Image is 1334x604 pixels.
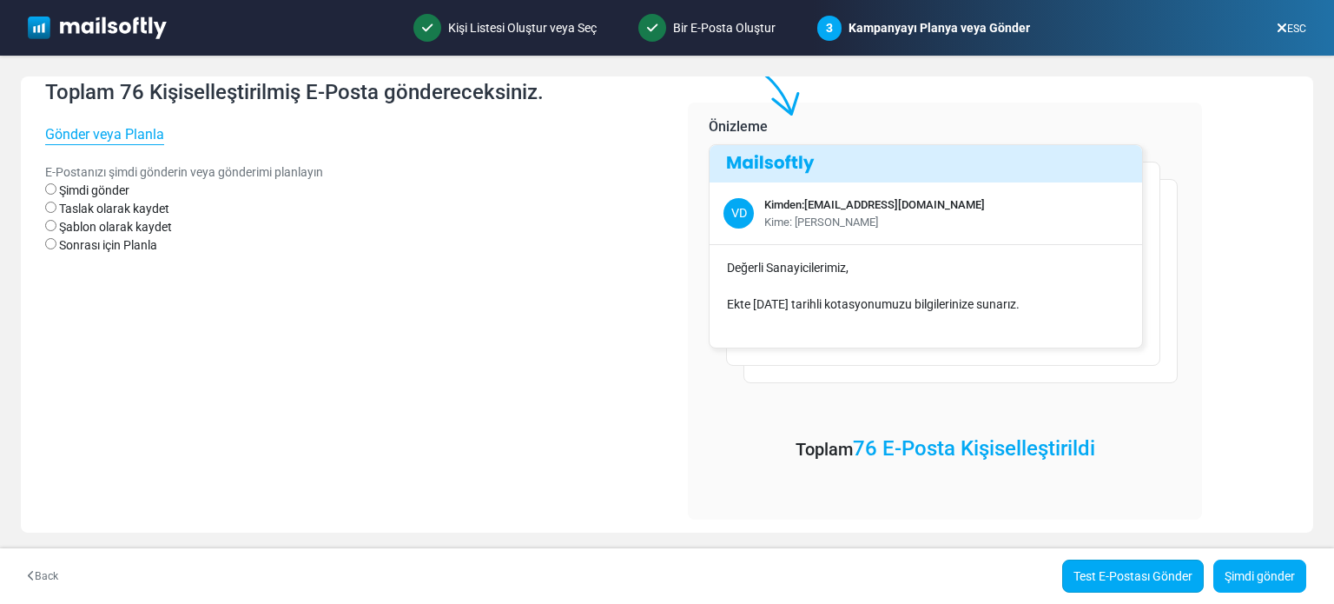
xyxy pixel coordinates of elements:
a: 76 E-Posta Kişiselleştirildi [853,436,1095,461]
a: Şimdi gönder [1213,560,1306,593]
span: Değerli Sanayicilerimiz, [727,261,849,275]
a: Test E-Postası Gönder [1062,560,1204,593]
p: E-Postanızı şimdi gönderin veya gönderimi planlayın [45,163,657,182]
span: 3 [817,16,842,41]
label: Şimdi gönder [59,182,129,200]
div: Kimden: [EMAIL_ADDRESS][DOMAIN_NAME] [764,196,985,214]
h4: Toplam 76 Kişiselleştirilmiş E-Posta göndereceksiniz. [45,80,657,105]
label: Taslak olarak kaydet [59,200,169,218]
h6: Gönder veya Planla [45,126,657,143]
label: Sonrası için Planla [59,236,157,255]
p: Önizleme [709,116,1181,137]
a: Back [28,568,58,584]
label: Şablon olarak kaydet [59,218,172,236]
img: mailsoftly_white_logo.svg [28,17,167,39]
span: Ekte [DATE] tarihli kotasyonumuzu bilgilerinize sunarız. [727,297,1020,311]
p: Toplam [796,433,1095,464]
span: VD [723,198,754,229]
div: Kampanyayı Planya veya Gönder [803,2,1044,55]
a: ESC [1277,23,1306,35]
div: Kime: [PERSON_NAME] [764,214,985,231]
